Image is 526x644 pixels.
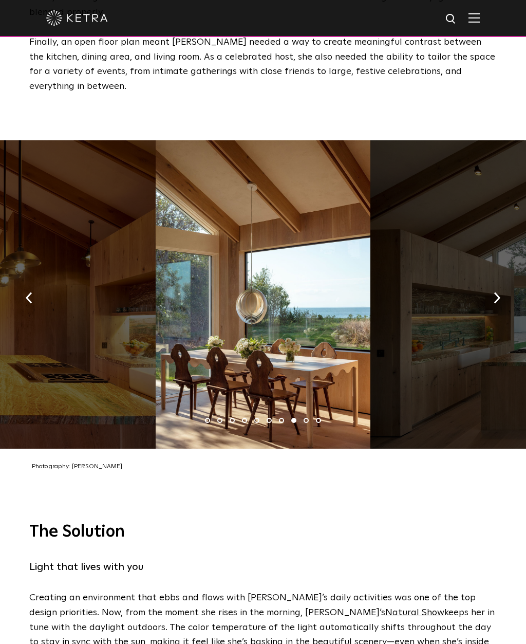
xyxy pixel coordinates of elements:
[32,462,499,473] p: Photography: [PERSON_NAME]
[26,292,32,303] img: arrow-left-black.svg
[29,559,497,575] h5: Light that lives with you
[468,13,480,23] img: Hamburger%20Nav.svg
[494,292,500,303] img: arrow-right-black.svg
[445,13,458,26] img: search icon
[385,608,444,617] a: Natural Show
[46,10,108,26] img: ketra-logo-2019-white
[29,522,497,543] h3: The Solution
